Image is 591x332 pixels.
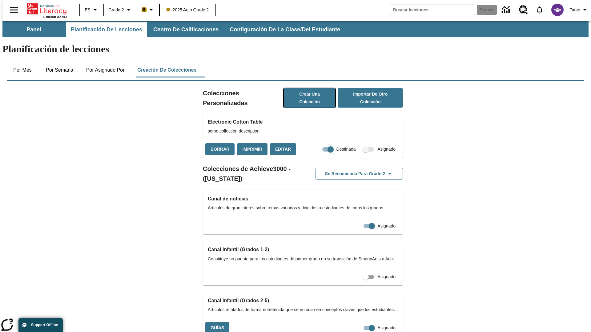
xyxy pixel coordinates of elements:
[139,4,157,15] button: Boost El color de la clase es anaranjado claro. Cambiar el color de la clase.
[5,1,23,19] button: Abrir el menú lateral
[27,3,67,15] a: Portada
[85,7,90,13] span: ES
[167,7,209,13] span: 2025 Auto Grade 2
[26,26,41,33] span: Panel
[208,118,398,126] h3: Electronic Cotton Table
[390,5,475,15] input: Buscar campo
[71,26,142,33] span: Planificación de lecciones
[378,325,396,331] span: Asignado
[205,143,235,155] button: Borrar
[106,4,135,15] button: Grado: Grado 2, Elige un grado
[316,168,403,180] button: Se recomienda para Grado 2
[2,22,346,37] div: Subbarra de navegación
[81,63,130,77] button: Por asignado por
[567,4,591,15] button: Perfil/Configuración
[143,6,146,14] span: B
[66,22,147,37] button: Planificación de lecciones
[548,2,567,18] button: Escoja un nuevo avatar
[2,43,589,55] h1: Planificación de lecciones
[132,63,201,77] button: Creación de colecciones
[203,164,303,184] h2: Colecciones de Achieve3000 - ([US_STATE])
[208,128,398,134] span: some collection description
[203,88,284,108] h2: Colecciones Personalizadas
[43,15,67,19] span: Edición de NJ
[2,21,589,37] div: Subbarra de navegación
[237,143,267,155] button: Imprimir, Se abrirá en una ventana nueva
[208,245,398,254] h3: Canal infantil (Grados 1-2)
[18,318,63,332] button: Support Offline
[82,4,102,15] button: Lenguaje: ES, Selecciona un idioma
[7,63,38,77] button: Por mes
[3,22,65,37] button: Panel
[378,223,396,229] span: Asignado
[570,7,580,13] span: Tauto
[378,274,396,280] span: Asignado
[208,306,398,313] span: Artículos relatados de forma entretenida que se enfocan en conceptos claves que los estudiantes a...
[498,2,515,18] a: Centro de información
[108,7,124,13] span: Grado 2
[208,296,398,305] h3: Canal infantil (Grados 2-5)
[532,2,548,18] a: Notificaciones
[230,26,340,33] span: Configuración de la clase/del estudiante
[551,4,564,16] img: avatar image
[148,22,223,37] button: Centro de calificaciones
[153,26,219,33] span: Centro de calificaciones
[208,256,398,262] span: Constituye un puente para los estudiantes de primer grado en su transición de SmartyAnts a Achiev...
[31,323,58,327] span: Support Offline
[270,143,296,155] button: Editar
[27,2,67,19] div: Portada
[336,146,356,152] span: Destinada
[208,205,398,211] span: Artículos de gran interés sobre temas variados y dirigidos a estudiantes de todos los grados.
[515,2,532,18] a: Centro de recursos, Se abrirá en una pestaña nueva.
[378,146,396,152] span: Asignado
[208,195,398,203] h3: Canal de noticias
[41,63,78,77] button: Por semana
[284,88,336,108] button: Crear una colección
[225,22,345,37] button: Configuración de la clase/del estudiante
[338,88,403,108] button: Importar de otro Colección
